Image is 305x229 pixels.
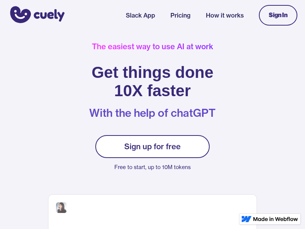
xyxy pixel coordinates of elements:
div: Sign In [269,12,287,19]
a: Slack App [126,11,155,20]
img: Made in Webflow [253,217,298,221]
h1: Get things done 10X faster [91,63,213,100]
a: Sign up for free [95,135,210,158]
a: home [8,5,65,26]
p: Free to start, up to 10M tokens [95,162,210,173]
a: How it works [206,11,244,20]
div: The easiest way to use AI at work [92,42,213,51]
a: Pricing [170,11,191,20]
div: Sign up for free [124,142,181,151]
p: With the help of chatGPT [89,107,216,119]
a: Sign In [259,5,297,26]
